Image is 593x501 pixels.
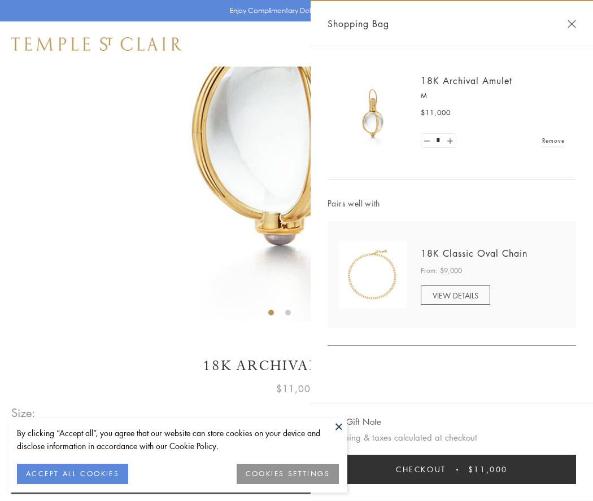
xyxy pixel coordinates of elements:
[542,134,565,147] a: Remove
[421,107,451,118] span: $11,000
[328,430,576,445] p: Shipping & taxes calculated at checkout
[17,427,339,452] div: By clicking “Accept all”, you agree that our website can store cookies on your device and disclos...
[328,197,576,210] span: Pairs well with
[421,247,527,260] a: 18K Classic Oval Chain
[433,290,478,301] span: VIEW DETAILS
[421,134,433,148] a: Set quantity to 0
[421,90,565,102] p: M
[396,463,446,476] span: Checkout
[444,134,455,148] a: Set quantity to 2
[230,5,358,16] p: Enjoy Complimentary Delivery & Returns
[11,356,582,376] h1: 18K Archival Amulet
[328,455,576,484] button: Checkout $11,000
[421,285,490,305] a: VIEW DETAILS
[568,20,576,28] button: Close Shopping Bag
[339,241,407,309] img: N88865-OV18
[328,415,381,429] button: Add Gift Note
[11,403,36,422] span: Size:
[468,463,508,476] span: $11,000
[276,381,317,396] span: $11,000
[421,74,512,87] a: 18K Archival Amulet
[237,464,339,484] button: COOKIES SETTINGS
[421,265,462,276] span: From: $9,000
[339,79,407,147] img: 18K Archival Amulet
[11,37,182,51] img: Temple St. Clair
[17,464,128,484] button: ACCEPT ALL COOKIES
[328,16,389,31] span: Shopping Bag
